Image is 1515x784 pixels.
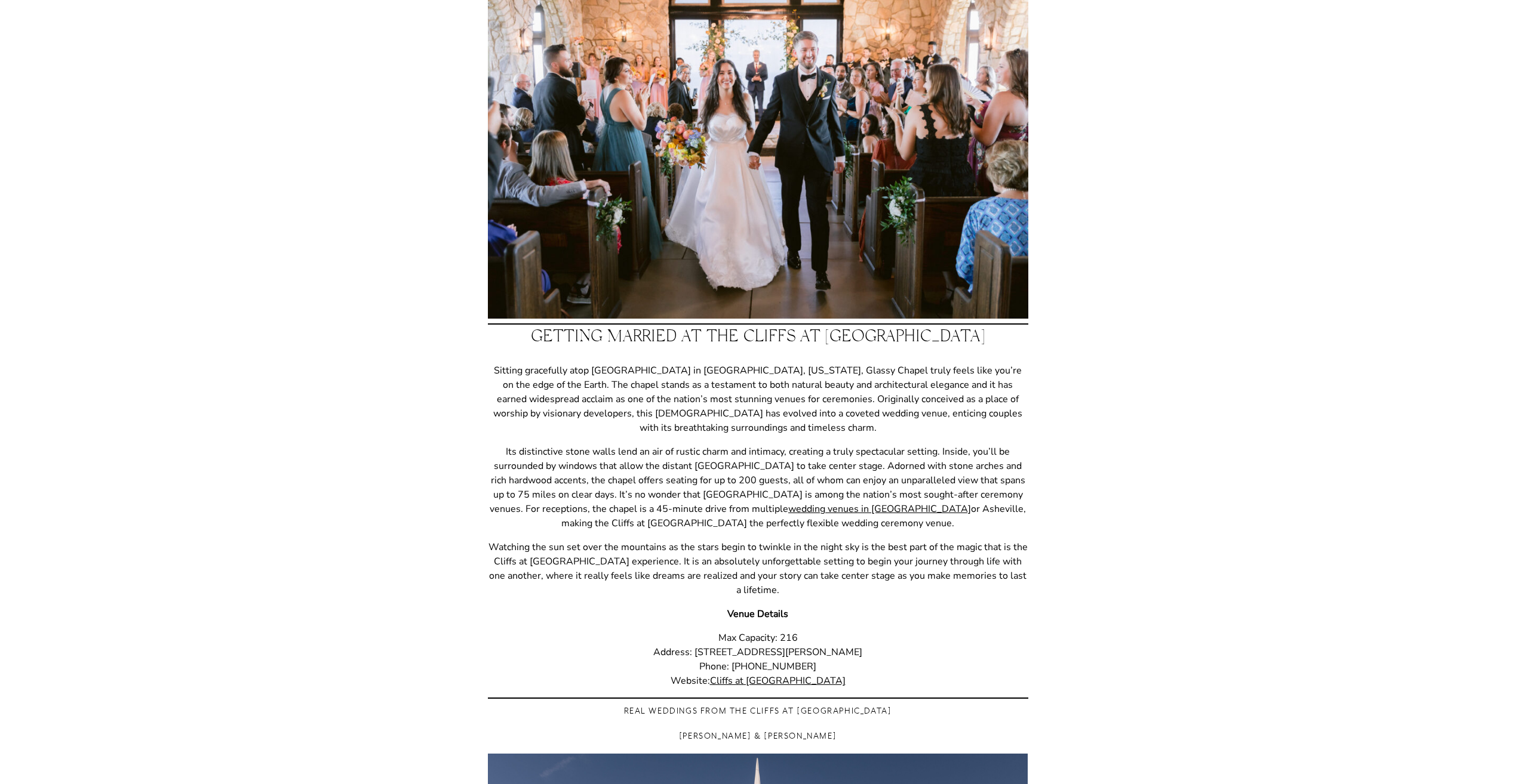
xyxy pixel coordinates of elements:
[488,540,1028,597] p: Watching the sun set over the mountains as the stars begin to twinkle in the night sky is the bes...
[488,363,1028,435] p: Sitting gracefully atop [GEOGRAPHIC_DATA] in [GEOGRAPHIC_DATA], [US_STATE], Glassy Chapel truly f...
[488,631,1028,688] p: Max Capacity: 216 Address: [STREET_ADDRESS][PERSON_NAME] Phone: [PHONE_NUMBER] Website:
[727,607,788,621] strong: Venue Details
[788,502,971,516] a: wedding venues in [GEOGRAPHIC_DATA]
[710,674,846,687] a: Cliffs at [GEOGRAPHIC_DATA]
[488,729,1028,743] h3: [PERSON_NAME] & [PERSON_NAME]
[488,703,1028,718] h3: Real Weddings from the Cliffs at [GEOGRAPHIC_DATA]
[488,329,1028,350] h2: Getting Married at the Cliffs at [GEOGRAPHIC_DATA]
[488,445,1028,530] p: Its distinctive stone walls lend an air of rustic charm and intimacy, creating a truly spectacula...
